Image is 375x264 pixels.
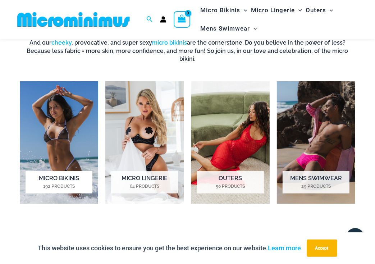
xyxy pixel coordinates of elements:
a: View Shopping Cart, empty [174,11,190,28]
mark: 64 Products [111,183,178,190]
mark: 50 Products [197,183,264,190]
img: MM SHOP LOGO FLAT [14,12,133,28]
a: Visit product category Micro Bikinis [20,81,98,204]
a: Mens SwimwearMenu ToggleMenu Toggle [198,19,259,38]
a: Search icon link [146,15,153,24]
img: Outers [191,81,270,204]
a: Visit product category Micro Lingerie [105,81,184,204]
mark: 29 Products [283,183,349,190]
span: Micro Bikinis [200,1,240,19]
h2: Micro Lingerie [111,171,178,194]
a: Account icon link [160,16,166,23]
a: Visit product category Mens Swimwear [277,81,355,204]
span: Menu Toggle [326,1,333,19]
h2: Mens Swimwear [283,171,349,194]
mark: 192 Products [26,183,92,190]
a: Visit product category Outers [191,81,270,204]
a: Micro BikinisMenu ToggleMenu Toggle [198,1,249,19]
button: Accept [307,240,337,257]
h2: Outers [197,171,264,194]
span: Menu Toggle [240,1,247,19]
p: This website uses cookies to ensure you get the best experience on our website. [38,243,301,254]
a: micro bikinis [152,39,187,46]
a: cheeky [51,39,72,46]
img: Micro Lingerie [105,81,184,204]
img: Mens Swimwear [277,81,355,204]
h6: This is the extraordinary world of Microminimus, the ultimate destination for the micro bikini, c... [20,23,355,63]
span: Outers [306,1,326,19]
span: Micro Lingerie [251,1,295,19]
span: Menu Toggle [295,1,302,19]
img: Micro Bikinis [20,81,98,204]
span: Menu Toggle [250,19,257,38]
a: OutersMenu ToggleMenu Toggle [304,1,335,19]
a: Micro LingerieMenu ToggleMenu Toggle [249,1,304,19]
h2: Micro Bikinis [26,171,92,194]
span: Mens Swimwear [200,19,250,38]
a: Learn more [268,244,301,252]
